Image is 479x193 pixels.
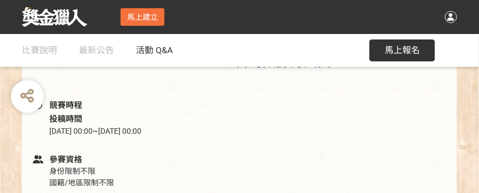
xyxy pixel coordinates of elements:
[98,127,141,135] span: [DATE] 00:00
[93,127,98,135] span: ~
[49,114,82,124] span: 投稿時間
[22,45,57,55] span: 比賽說明
[49,100,82,110] span: 競賽時程
[136,34,173,67] a: 活動 Q&A
[49,178,99,187] span: 國籍/地區限制
[385,45,420,55] span: 馬上報名
[99,178,114,187] span: 不限
[79,45,114,55] span: 最新公告
[121,8,164,26] a: 馬上建立
[49,167,80,175] span: 身份限制
[80,167,95,175] span: 不限
[22,34,57,67] a: 比賽說明
[49,127,93,135] span: [DATE] 00:00
[49,155,82,164] span: 參賽資格
[136,45,173,55] span: 活動 Q&A
[79,34,114,67] a: 最新公告
[369,39,435,61] button: 馬上報名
